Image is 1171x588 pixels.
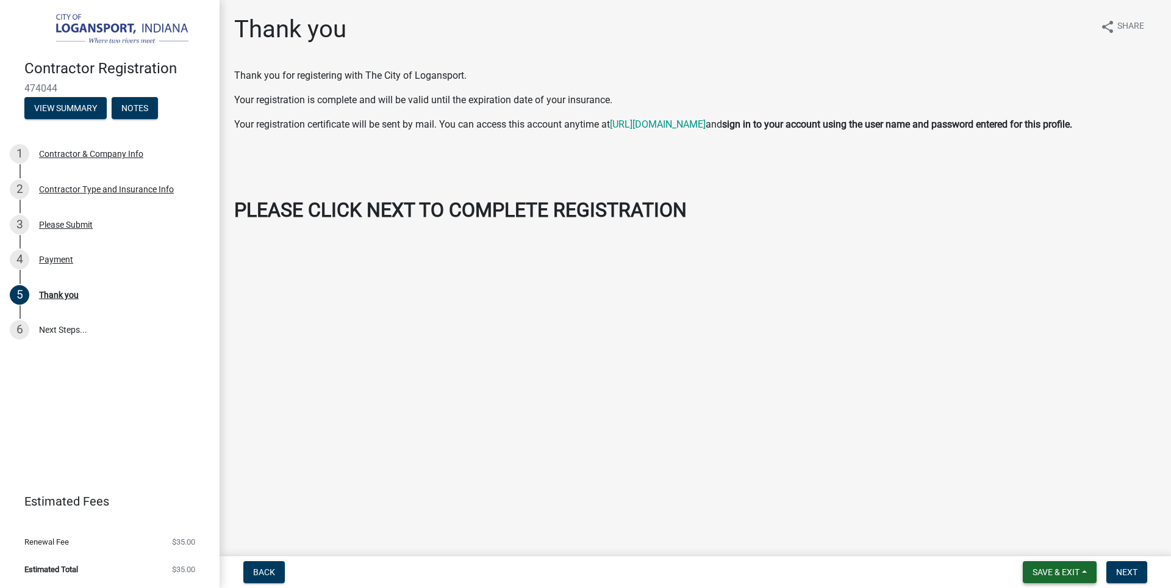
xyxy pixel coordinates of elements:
[1117,20,1144,34] span: Share
[234,93,1156,107] p: Your registration is complete and will be valid until the expiration date of your insurance.
[24,97,107,119] button: View Summary
[1023,561,1097,583] button: Save & Exit
[243,561,285,583] button: Back
[1090,15,1154,38] button: shareShare
[112,104,158,114] wm-modal-confirm: Notes
[10,320,29,339] div: 6
[1116,567,1137,577] span: Next
[234,117,1156,132] p: Your registration certificate will be sent by mail. You can access this account anytime at and
[234,68,1156,83] p: Thank you for registering with The City of Logansport.
[24,104,107,114] wm-modal-confirm: Summary
[610,118,706,130] a: [URL][DOMAIN_NAME]
[234,198,687,222] strong: PLEASE CLICK NEXT TO COMPLETE REGISTRATION
[10,215,29,234] div: 3
[39,185,174,194] div: Contractor Type and Insurance Info
[10,285,29,305] div: 5
[24,13,200,47] img: City of Logansport, Indiana
[39,255,73,264] div: Payment
[39,220,93,229] div: Please Submit
[10,489,200,514] a: Estimated Fees
[10,144,29,164] div: 1
[10,180,29,199] div: 2
[1033,567,1080,577] span: Save & Exit
[1100,20,1115,34] i: share
[24,538,69,546] span: Renewal Fee
[24,565,78,573] span: Estimated Total
[172,565,195,573] span: $35.00
[24,82,195,94] span: 474044
[39,150,143,158] div: Contractor & Company Info
[10,250,29,269] div: 4
[39,291,79,299] div: Thank you
[722,118,1072,130] strong: sign in to your account using the user name and password entered for this profile.
[24,60,210,78] h4: Contractor Registration
[1106,561,1147,583] button: Next
[172,538,195,546] span: $35.00
[112,97,158,119] button: Notes
[234,15,346,44] h1: Thank you
[253,567,275,577] span: Back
